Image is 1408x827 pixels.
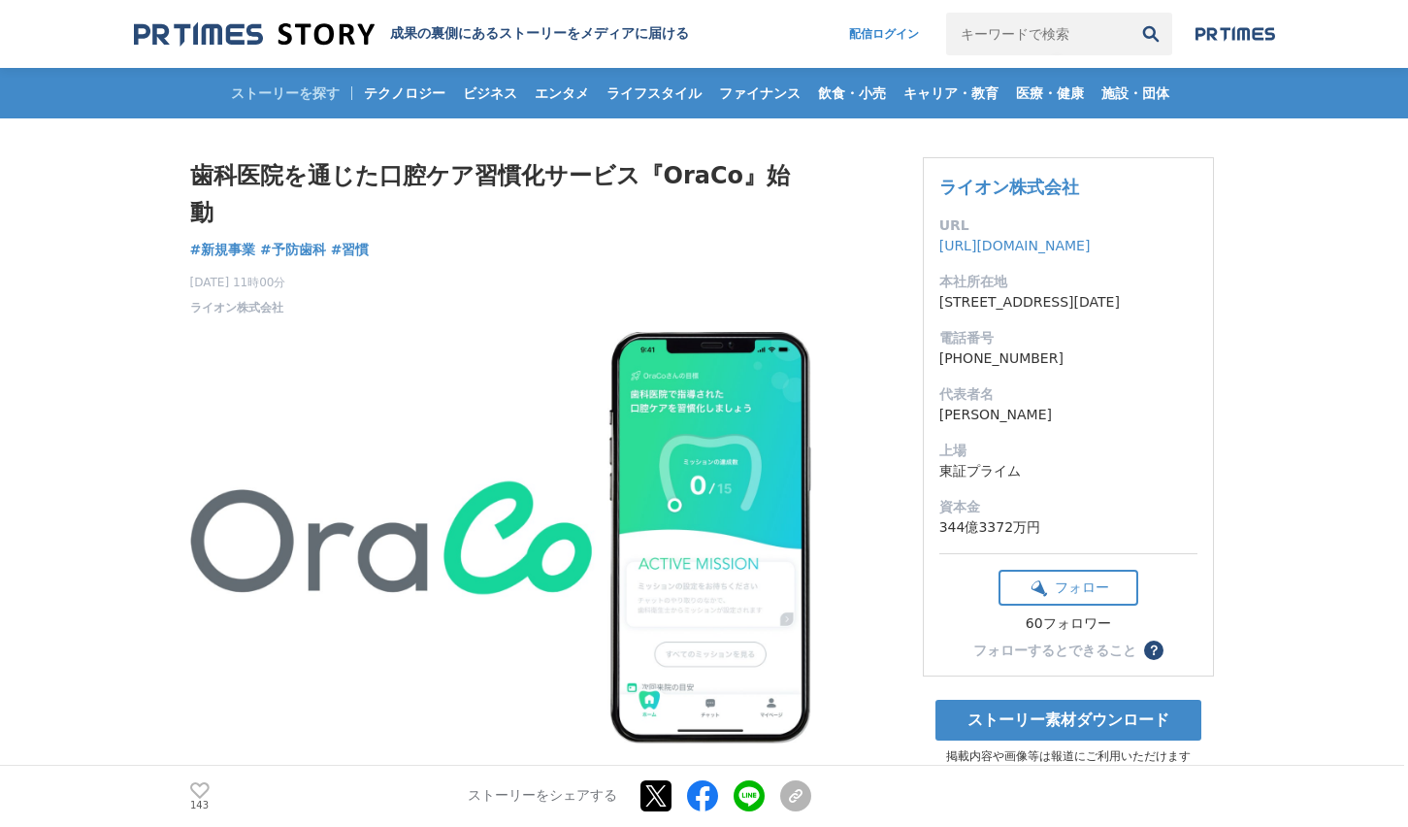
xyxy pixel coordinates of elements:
a: ライオン株式会社 [190,299,283,316]
dd: [PERSON_NAME] [939,405,1197,425]
a: 医療・健康 [1008,68,1092,118]
a: 成果の裏側にあるストーリーをメディアに届ける 成果の裏側にあるストーリーをメディアに届ける [134,21,689,48]
input: キーワードで検索 [946,13,1130,55]
a: テクノロジー [356,68,453,118]
span: #習慣 [331,241,370,258]
dd: 東証プライム [939,461,1197,481]
a: ビジネス [455,68,525,118]
dd: [PHONE_NUMBER] [939,348,1197,369]
dt: URL [939,215,1197,236]
a: ライフスタイル [599,68,709,118]
dt: 資本金 [939,497,1197,517]
a: #予防歯科 [260,240,326,260]
h1: 歯科医院を通じた口腔ケア習慣化サービス『OraCo』始動 [190,157,811,232]
span: キャリア・教育 [896,84,1006,102]
span: エンタメ [527,84,597,102]
dt: 上場 [939,441,1197,461]
span: ビジネス [455,84,525,102]
button: フォロー [999,570,1138,606]
span: 飲食・小売 [810,84,894,102]
span: [DATE] 11時00分 [190,274,286,291]
img: 成果の裏側にあるストーリーをメディアに届ける [134,21,375,48]
dd: 344億3372万円 [939,517,1197,538]
div: 60フォロワー [999,615,1138,633]
a: エンタメ [527,68,597,118]
dt: 本社所在地 [939,272,1197,292]
a: ファイナンス [711,68,808,118]
a: #新規事業 [190,240,256,260]
span: テクノロジー [356,84,453,102]
span: #新規事業 [190,241,256,258]
span: ？ [1147,644,1161,657]
a: ストーリー素材ダウンロード [935,700,1201,741]
a: #習慣 [331,240,370,260]
a: キャリア・教育 [896,68,1006,118]
span: 医療・健康 [1008,84,1092,102]
p: 143 [190,801,210,810]
a: ライオン株式会社 [939,177,1079,197]
span: ファイナンス [711,84,808,102]
dt: 電話番号 [939,328,1197,348]
span: 施設・団体 [1094,84,1177,102]
a: 配信ログイン [830,13,938,55]
img: thumbnail_dde99460-0e92-11f0-9a31-f10881dd8dec.png [190,332,811,744]
a: 施設・団体 [1094,68,1177,118]
img: prtimes [1195,26,1275,42]
a: 飲食・小売 [810,68,894,118]
h2: 成果の裏側にあるストーリーをメディアに届ける [390,25,689,43]
div: フォローするとできること [973,644,1136,657]
dt: 代表者名 [939,384,1197,405]
a: [URL][DOMAIN_NAME] [939,238,1091,253]
p: ストーリーをシェアする [468,788,617,806]
p: 掲載内容や画像等は報道にご利用いただけます [923,748,1214,765]
span: #予防歯科 [260,241,326,258]
dd: [STREET_ADDRESS][DATE] [939,292,1197,313]
button: ？ [1144,641,1163,660]
button: 検索 [1130,13,1172,55]
span: ライフスタイル [599,84,709,102]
